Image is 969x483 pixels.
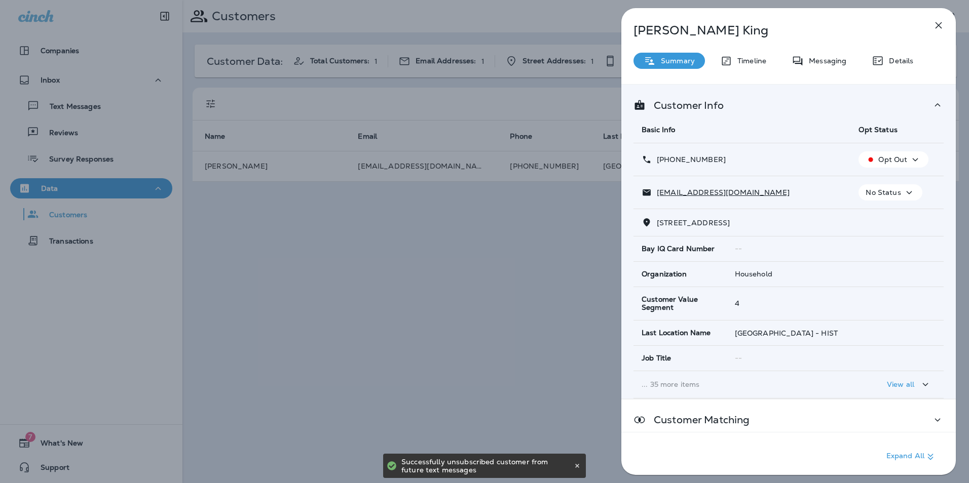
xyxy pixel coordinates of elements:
[633,23,910,37] p: [PERSON_NAME] King
[735,353,742,363] span: --
[735,244,742,253] span: --
[859,184,922,200] button: No Status
[652,188,790,196] p: [EMAIL_ADDRESS][DOMAIN_NAME]
[642,295,719,312] span: Customer Value Segment
[883,375,936,394] button: View all
[732,57,766,65] p: Timeline
[642,270,687,278] span: Organization
[859,125,897,134] span: Opt Status
[642,354,671,363] span: Job Title
[401,454,572,478] div: Successfully unsubscribed customer from future text messages
[646,416,750,424] p: Customer Matching
[878,155,907,164] p: Opt Out
[656,57,695,65] p: Summary
[804,57,846,65] p: Messaging
[642,329,711,337] span: Last Location Name
[735,269,772,278] span: Household
[887,380,914,388] p: View all
[657,218,730,227] span: [STREET_ADDRESS]
[735,329,838,338] span: [GEOGRAPHIC_DATA] - HIST
[886,451,937,463] p: Expand All
[859,151,928,168] button: Opt Out
[866,188,901,196] p: No Status
[642,380,842,388] p: ... 35 more items
[642,125,675,134] span: Basic Info
[642,245,715,253] span: Bay IQ Card Number
[646,101,724,109] p: Customer Info
[652,155,726,164] p: [PHONE_NUMBER]
[884,57,913,65] p: Details
[882,448,941,466] button: Expand All
[735,299,739,308] span: 4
